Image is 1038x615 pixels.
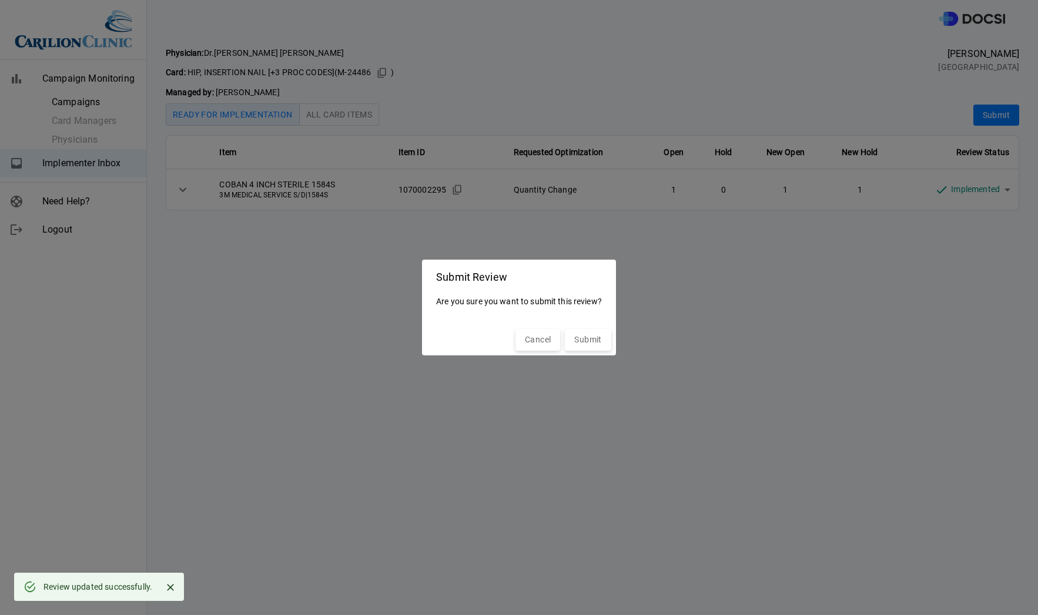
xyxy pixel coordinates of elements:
button: Submit [565,329,611,351]
p: Are you sure you want to submit this review? [436,291,602,312]
button: Close [162,579,179,596]
div: Review updated successfully. [43,576,152,597]
h2: Submit Review [422,260,616,291]
button: Cancel [515,329,560,351]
